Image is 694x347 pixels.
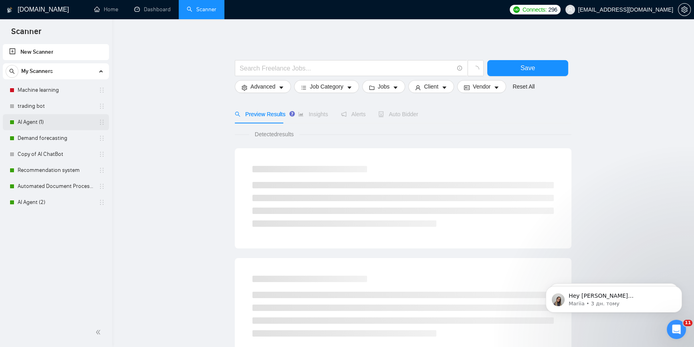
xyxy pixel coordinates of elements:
a: homeHome [94,6,118,13]
span: notification [341,111,347,117]
span: holder [99,135,105,141]
span: Save [520,63,535,73]
a: trading bot [18,98,94,114]
span: holder [99,199,105,206]
a: Machine learning [18,82,94,98]
a: searchScanner [187,6,216,13]
span: Auto Bidder [378,111,418,117]
a: dashboardDashboard [134,6,171,13]
span: My Scanners [21,63,53,79]
button: folderJobscaret-down [362,80,406,93]
a: New Scanner [9,44,103,60]
input: Search Freelance Jobs... [240,63,454,73]
span: caret-down [442,85,447,91]
a: Reset All [512,82,535,91]
span: Preview Results [235,111,285,117]
span: Client [424,82,438,91]
a: Recommendation system [18,162,94,178]
span: holder [99,167,105,173]
span: Job Category [310,82,343,91]
span: Detected results [249,130,299,139]
button: userClientcaret-down [408,80,454,93]
span: Jobs [378,82,390,91]
button: setting [678,3,691,16]
button: settingAdvancedcaret-down [235,80,291,93]
span: idcard [464,85,470,91]
li: New Scanner [3,44,109,60]
img: upwork-logo.png [513,6,520,13]
span: loading [472,66,479,73]
span: folder [369,85,375,91]
button: Save [487,60,568,76]
span: search [235,111,240,117]
span: Alerts [341,111,366,117]
li: My Scanners [3,63,109,210]
span: holder [99,87,105,93]
a: Automated Document Processing [18,178,94,194]
span: Vendor [473,82,490,91]
span: area-chart [298,111,304,117]
span: search [6,69,18,74]
span: double-left [95,328,103,336]
span: holder [99,183,105,190]
img: logo [7,4,12,16]
span: setting [242,85,247,91]
span: bars [301,85,307,91]
a: Demand forecasting [18,130,94,146]
span: 296 [548,5,557,14]
span: 11 [683,320,692,326]
button: barsJob Categorycaret-down [294,80,359,93]
div: Tooltip anchor [288,110,296,117]
span: user [567,7,573,12]
a: setting [678,6,691,13]
span: holder [99,103,105,109]
span: info-circle [457,66,462,71]
span: Insights [298,111,328,117]
button: idcardVendorcaret-down [457,80,506,93]
span: caret-down [393,85,398,91]
span: holder [99,119,105,125]
span: caret-down [278,85,284,91]
iframe: Intercom live chat [667,320,686,339]
span: user [415,85,421,91]
span: robot [378,111,384,117]
span: Advanced [250,82,275,91]
a: AI Agent (1) [18,114,94,130]
a: AI Agent (2) [18,194,94,210]
a: Copy of AI ChatBot [18,146,94,162]
iframe: Intercom notifications повідомлення [534,269,694,325]
span: caret-down [347,85,352,91]
button: search [6,65,18,78]
span: holder [99,151,105,157]
span: Scanner [5,26,48,42]
span: Connects: [523,5,547,14]
span: caret-down [494,85,499,91]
